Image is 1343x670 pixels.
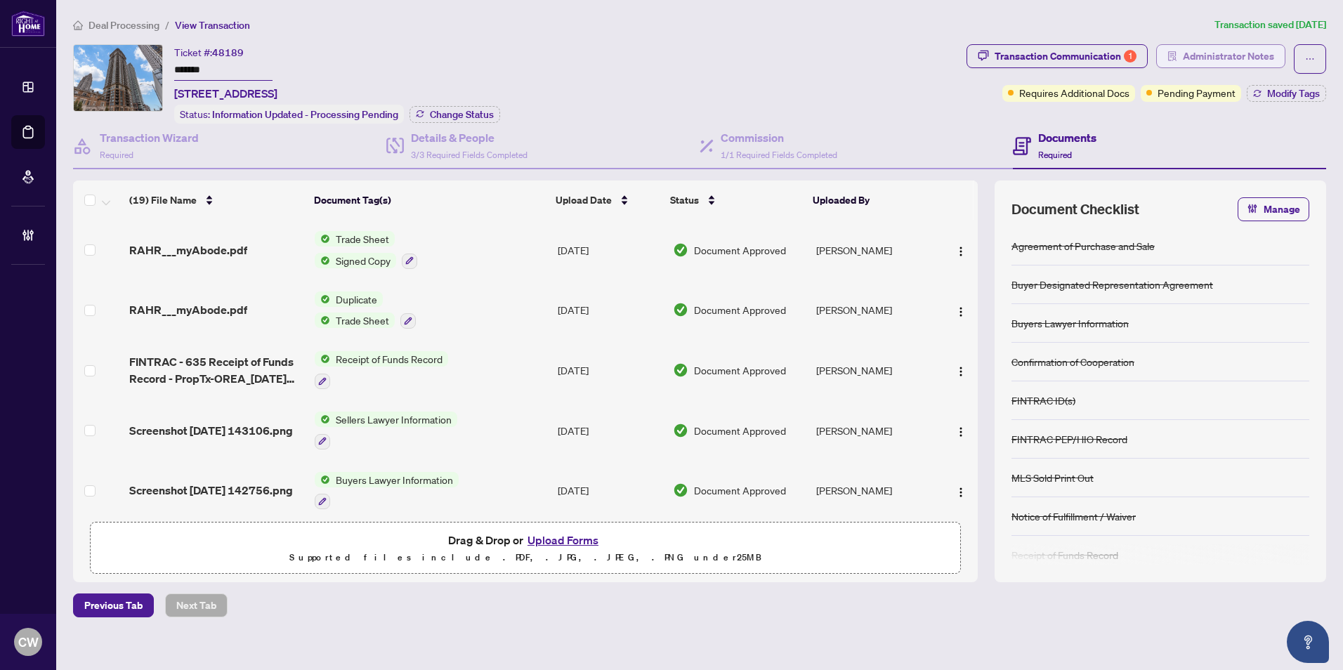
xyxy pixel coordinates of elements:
[811,280,937,341] td: [PERSON_NAME]
[1011,470,1094,485] div: MLS Sold Print Out
[308,180,550,220] th: Document Tag(s)
[315,231,330,247] img: Status Icon
[73,593,154,617] button: Previous Tab
[1038,129,1096,146] h4: Documents
[1247,85,1326,102] button: Modify Tags
[1011,315,1129,331] div: Buyers Lawyer Information
[1214,17,1326,33] article: Transaction saved [DATE]
[523,531,603,549] button: Upload Forms
[955,306,967,317] img: Logo
[694,423,786,438] span: Document Approved
[552,220,667,280] td: [DATE]
[410,106,500,123] button: Change Status
[100,150,133,160] span: Required
[315,253,330,268] img: Status Icon
[1124,50,1136,63] div: 1
[1011,238,1155,254] div: Agreement of Purchase and Sale
[315,351,448,389] button: Status IconReceipt of Funds Record
[99,549,952,566] p: Supported files include .PDF, .JPG, .JPEG, .PNG under 25 MB
[330,472,459,487] span: Buyers Lawyer Information
[673,362,688,378] img: Document Status
[315,291,416,329] button: Status IconDuplicateStatus IconTrade Sheet
[129,353,303,387] span: FINTRAC - 635 Receipt of Funds Record - PropTx-OREA_[DATE] 14_38_59.pdf
[1267,88,1320,98] span: Modify Tags
[694,242,786,258] span: Document Approved
[448,531,603,549] span: Drag & Drop or
[1011,354,1134,369] div: Confirmation of Cooperation
[1011,431,1127,447] div: FINTRAC PEP/HIO Record
[1264,198,1300,221] span: Manage
[950,419,972,442] button: Logo
[1156,44,1285,68] button: Administrator Notes
[552,400,667,461] td: [DATE]
[330,351,448,367] span: Receipt of Funds Record
[1158,85,1236,100] span: Pending Payment
[315,291,330,307] img: Status Icon
[315,412,330,427] img: Status Icon
[73,20,83,30] span: home
[315,313,330,328] img: Status Icon
[694,362,786,378] span: Document Approved
[552,280,667,341] td: [DATE]
[89,19,159,32] span: Deal Processing
[673,482,688,498] img: Document Status
[550,180,664,220] th: Upload Date
[74,45,162,111] img: IMG-W12314141_1.jpg
[165,593,228,617] button: Next Tab
[174,44,244,60] div: Ticket #:
[950,359,972,381] button: Logo
[174,105,404,124] div: Status:
[129,242,247,258] span: RAHR___myAbode.pdf
[1011,277,1213,292] div: Buyer Designated Representation Agreement
[175,19,250,32] span: View Transaction
[212,46,244,59] span: 48189
[807,180,933,220] th: Uploaded By
[950,298,972,321] button: Logo
[955,426,967,438] img: Logo
[124,180,308,220] th: (19) File Name
[165,17,169,33] li: /
[129,482,293,499] span: Screenshot [DATE] 142756.png
[694,302,786,317] span: Document Approved
[315,472,459,510] button: Status IconBuyers Lawyer Information
[721,129,837,146] h4: Commission
[18,632,39,652] span: CW
[84,594,143,617] span: Previous Tab
[552,461,667,521] td: [DATE]
[212,108,398,121] span: Information Updated - Processing Pending
[411,150,528,160] span: 3/3 Required Fields Completed
[664,180,807,220] th: Status
[330,253,396,268] span: Signed Copy
[1287,621,1329,663] button: Open asap
[1183,45,1274,67] span: Administrator Notes
[129,301,247,318] span: RAHR___myAbode.pdf
[1038,150,1072,160] span: Required
[315,472,330,487] img: Status Icon
[129,422,293,439] span: Screenshot [DATE] 143106.png
[315,412,457,449] button: Status IconSellers Lawyer Information
[673,423,688,438] img: Document Status
[100,129,199,146] h4: Transaction Wizard
[556,192,612,208] span: Upload Date
[811,340,937,400] td: [PERSON_NAME]
[955,366,967,377] img: Logo
[811,461,937,521] td: [PERSON_NAME]
[955,487,967,498] img: Logo
[967,44,1148,68] button: Transaction Communication1
[330,291,383,307] span: Duplicate
[670,192,699,208] span: Status
[955,246,967,257] img: Logo
[995,45,1136,67] div: Transaction Communication
[694,482,786,498] span: Document Approved
[330,231,395,247] span: Trade Sheet
[811,220,937,280] td: [PERSON_NAME]
[411,129,528,146] h4: Details & People
[1238,197,1309,221] button: Manage
[315,351,330,367] img: Status Icon
[1011,393,1075,408] div: FINTRAC ID(s)
[330,412,457,427] span: Sellers Lawyer Information
[430,110,494,119] span: Change Status
[552,340,667,400] td: [DATE]
[950,479,972,501] button: Logo
[315,231,417,269] button: Status IconTrade SheetStatus IconSigned Copy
